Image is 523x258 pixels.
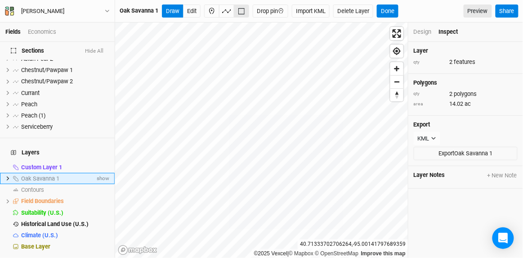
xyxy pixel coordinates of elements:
[234,5,249,18] button: Shortcut: 3
[21,232,109,239] div: Climate (U.S.)
[21,67,109,74] div: Chestnut/Pawpaw 1
[21,67,73,73] span: Chestnut/Pawpaw 1
[390,89,403,101] span: Reset bearing to north
[21,175,95,182] div: Oak Savanna 1
[21,221,89,227] span: Historical Land Use (U.S.)
[414,58,518,66] div: 2
[21,112,46,119] span: Peach (1)
[118,245,157,255] a: Mapbox logo
[390,27,403,40] button: Enter fullscreen
[21,7,64,16] div: [PERSON_NAME]
[414,28,432,36] div: Design
[414,79,518,86] h4: polygons
[95,173,109,184] span: show
[390,75,403,88] button: Zoom out
[21,90,109,97] div: Currant
[21,243,50,250] span: Base Layer
[414,100,518,108] div: 14.02
[21,164,62,171] span: Custom Layer 1
[414,132,440,145] button: KML
[253,5,288,18] button: Drop pin
[21,232,58,239] span: Climate (U.S.)
[120,7,158,15] div: Oak Savanna 1
[21,198,64,204] span: Field Boundaries
[414,91,445,97] div: qty
[414,172,445,180] span: Layer Notes
[21,7,64,16] div: Seth Watkins - Orchard
[496,5,519,18] button: Share
[361,250,406,257] a: Improve this map
[390,45,403,58] button: Find my location
[414,90,518,98] div: 2
[11,47,44,54] span: Sections
[21,175,59,182] span: Oak Savanna 1
[219,5,234,18] button: Shortcut: 2
[315,250,358,257] a: OpenStreetMap
[418,134,429,143] div: KML
[254,250,287,257] a: ©2025 Vexcel
[464,5,492,18] a: Preview
[390,76,403,88] span: Zoom out
[492,227,514,249] div: Open Intercom Messenger
[289,250,313,257] a: Mapbox
[390,88,403,101] button: Reset bearing to north
[333,5,373,18] button: Delete Layer
[21,101,37,108] span: Peach
[21,78,109,85] div: Chestnut/Pawpaw 2
[21,243,109,250] div: Base Layer
[5,144,109,162] h4: Layers
[414,101,445,108] div: area
[21,209,63,216] span: Suitability (U.S.)
[439,28,458,36] div: Inspect
[465,100,471,108] span: ac
[298,240,408,249] div: 40.71333702706264 , -95.00141797689359
[21,123,109,131] div: Serviceberry
[21,221,109,228] div: Historical Land Use (U.S.)
[4,6,110,16] button: [PERSON_NAME]
[21,186,44,193] span: Contours
[21,209,109,217] div: Suitability (U.S.)
[204,5,219,18] button: Shortcut: 1
[454,90,477,98] span: polygons
[414,59,445,66] div: qty
[21,123,53,130] span: Serviceberry
[414,121,518,128] h4: Export
[21,164,109,171] div: Custom Layer 1
[414,147,518,160] button: ExportOak Savanna 1
[5,28,21,35] a: Fields
[21,90,40,96] span: Currant
[21,55,53,62] span: Asian Pear 2
[162,5,183,18] button: Draw
[21,186,109,194] div: Contours
[85,48,104,54] button: Hide All
[21,101,109,108] div: Peach
[414,47,518,54] h4: Layer
[28,28,56,36] div: Economics
[292,5,330,18] button: Import KML
[454,58,476,66] span: features
[254,249,406,258] div: |
[21,78,73,85] span: Chestnut/Pawpaw 2
[377,5,398,18] button: Done
[21,198,109,205] div: Field Boundaries
[21,112,109,119] div: Peach (1)
[390,62,403,75] button: Zoom in
[487,172,518,180] button: + New Note
[183,5,201,18] button: Edit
